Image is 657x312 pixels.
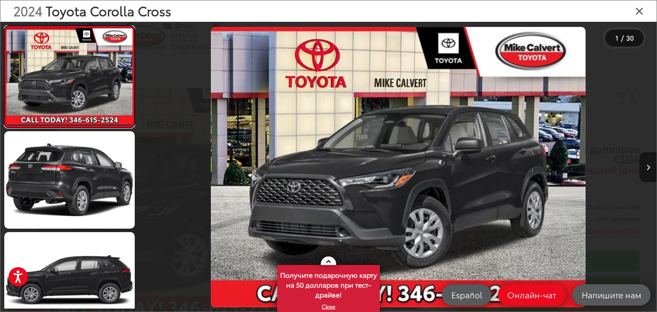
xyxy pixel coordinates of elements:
img: Toyota Corolla Cross L 2024 года [211,27,586,308]
button: Следующее изображение [639,152,657,182]
span: 2024 [13,1,42,20]
span: Español [447,289,486,300]
font: / [621,33,624,42]
img: Toyota Corolla Cross L 2024 года [5,29,134,125]
font: Получите подарочную карту на 50 долларов при тест-драйве! [280,270,377,299]
a: Онлайн-чат [498,284,566,306]
i: Закрыть галерею [635,5,644,16]
font: Онлайн-чат [507,289,556,300]
span: Напишите нам [577,289,645,300]
font: Напишите нам [582,289,641,300]
font: Español [451,289,482,300]
a: Español [442,284,491,306]
a: Напишите нам [572,284,651,306]
div: 2024 Toyota Corolla Cross L 0 [140,27,657,308]
font: 1 [616,33,619,42]
span: Toyota Corolla Cross [46,1,171,20]
img: Toyota Corolla Cross L 2024 года [3,130,136,230]
span: Онлайн-чат [503,289,561,300]
font: 30 [626,33,634,42]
